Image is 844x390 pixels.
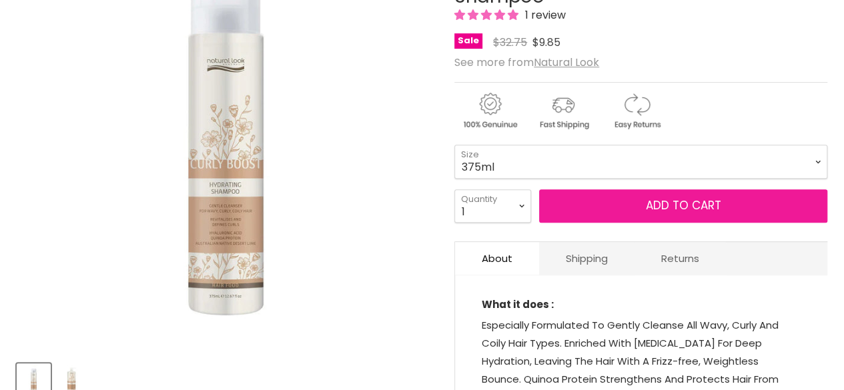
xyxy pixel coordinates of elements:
[493,35,527,50] span: $32.75
[532,35,560,50] span: $9.85
[454,55,599,70] span: See more from
[528,91,598,131] img: shipping.gif
[482,297,554,311] strong: What it does :
[601,91,672,131] img: returns.gif
[454,33,482,49] span: Sale
[455,242,539,275] a: About
[635,242,726,275] a: Returns
[534,55,599,70] a: Natural Look
[454,189,531,223] select: Quantity
[521,7,566,23] span: 1 review
[539,242,635,275] a: Shipping
[539,189,827,223] button: Add to cart
[454,91,525,131] img: genuine.gif
[646,197,721,213] span: Add to cart
[454,7,521,23] span: 5.00 stars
